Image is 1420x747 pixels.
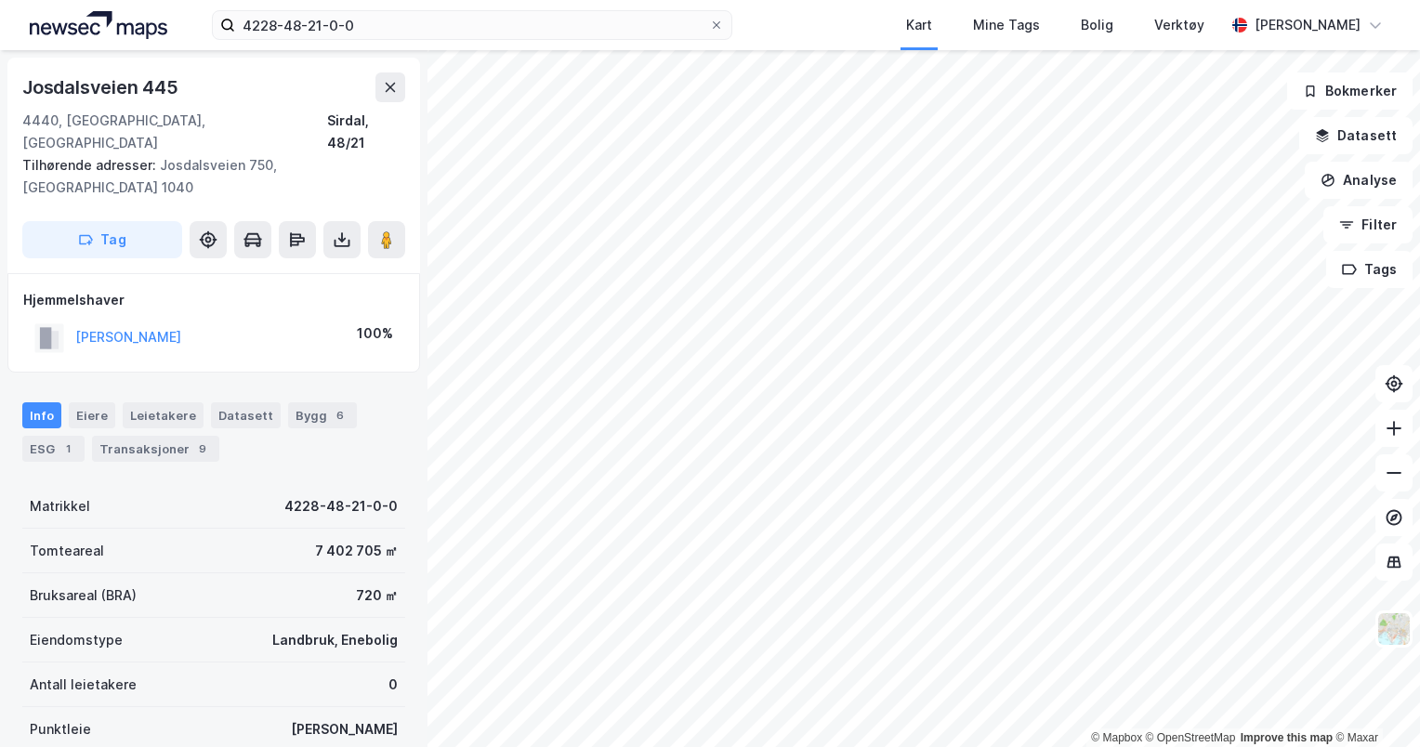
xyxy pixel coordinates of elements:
div: Mine Tags [973,14,1040,36]
iframe: Chat Widget [1327,658,1420,747]
a: Improve this map [1241,731,1333,744]
div: 100% [357,322,393,345]
div: 1 [59,439,77,458]
div: Leietakere [123,402,204,428]
div: Transaksjoner [92,436,219,462]
div: Tomteareal [30,540,104,562]
button: Filter [1323,206,1413,243]
div: 4440, [GEOGRAPHIC_DATA], [GEOGRAPHIC_DATA] [22,110,327,154]
div: Bruksareal (BRA) [30,584,137,607]
div: Sirdal, 48/21 [327,110,405,154]
div: Bolig [1081,14,1113,36]
a: Mapbox [1091,731,1142,744]
div: Josdalsveien 445 [22,72,182,102]
div: Eiere [69,402,115,428]
div: Info [22,402,61,428]
button: Tag [22,221,182,258]
div: [PERSON_NAME] [1255,14,1361,36]
div: Kart [906,14,932,36]
div: 6 [331,406,349,425]
div: ESG [22,436,85,462]
div: Hjemmelshaver [23,289,404,311]
input: Søk på adresse, matrikkel, gårdeiere, leietakere eller personer [235,11,709,39]
button: Bokmerker [1287,72,1413,110]
div: Bygg [288,402,357,428]
img: Z [1376,611,1412,647]
div: 4228-48-21-0-0 [284,495,398,518]
div: Antall leietakere [30,674,137,696]
a: OpenStreetMap [1146,731,1236,744]
div: 7 402 705 ㎡ [315,540,398,562]
div: Josdalsveien 750, [GEOGRAPHIC_DATA] 1040 [22,154,390,199]
div: 0 [388,674,398,696]
div: Punktleie [30,718,91,740]
button: Tags [1326,251,1413,288]
img: logo.a4113a55bc3d86da70a041830d287a7e.svg [30,11,167,39]
div: Landbruk, Enebolig [272,629,398,651]
div: Matrikkel [30,495,90,518]
button: Analyse [1305,162,1413,199]
div: Verktøy [1154,14,1204,36]
div: [PERSON_NAME] [291,718,398,740]
div: Datasett [211,402,281,428]
div: 720 ㎡ [356,584,398,607]
div: Eiendomstype [30,629,123,651]
button: Datasett [1299,117,1413,154]
div: 9 [193,439,212,458]
span: Tilhørende adresser: [22,157,160,173]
